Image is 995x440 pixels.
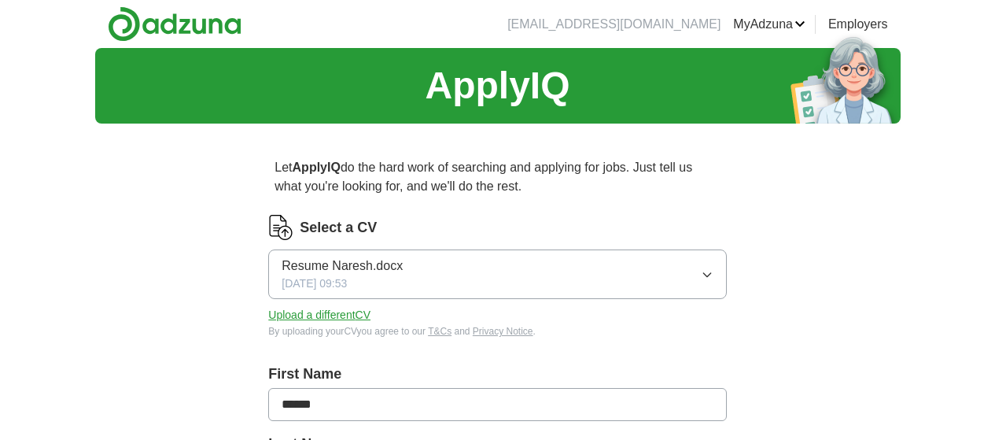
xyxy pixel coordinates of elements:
label: Select a CV [300,217,377,238]
img: Adzuna logo [108,6,241,42]
span: Resume Naresh.docx [282,257,403,275]
img: CV Icon [268,215,293,240]
li: [EMAIL_ADDRESS][DOMAIN_NAME] [507,15,720,34]
a: Employers [828,15,888,34]
button: Upload a differentCV [268,307,370,324]
a: T&Cs [428,326,451,337]
button: Resume Naresh.docx[DATE] 09:53 [268,250,726,299]
p: Let do the hard work of searching and applying for jobs. Just tell us what you're looking for, an... [268,152,726,202]
div: By uploading your CV you agree to our and . [268,324,726,338]
a: MyAdzuna [733,15,805,34]
strong: ApplyIQ [293,161,341,174]
h1: ApplyIQ [425,57,569,114]
span: [DATE] 09:53 [282,275,347,292]
label: First Name [268,364,726,385]
a: Privacy Notice [473,326,533,337]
